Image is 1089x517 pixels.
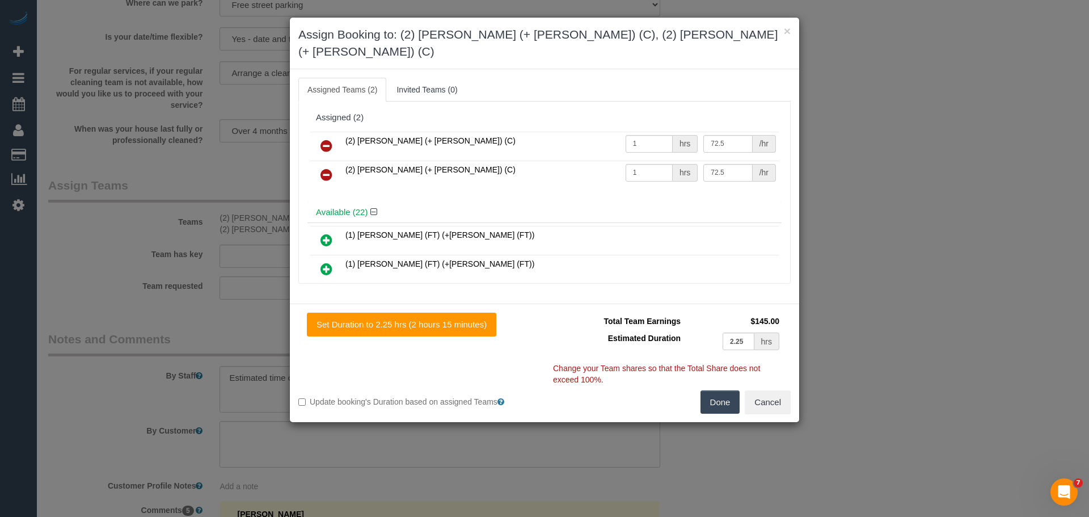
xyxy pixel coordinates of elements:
div: hrs [754,333,779,350]
a: Invited Teams (0) [387,78,466,102]
span: (1) [PERSON_NAME] (FT) (+[PERSON_NAME] (FT)) [345,259,534,268]
span: (2) [PERSON_NAME] (+ [PERSON_NAME]) (C) [345,136,516,145]
iframe: Intercom live chat [1050,478,1078,506]
button: Set Duration to 2.25 hrs (2 hours 15 minutes) [307,313,496,337]
label: Update booking's Duration based on assigned Teams [298,396,536,407]
span: (2) [PERSON_NAME] (+ [PERSON_NAME]) (C) [345,165,516,174]
div: /hr [753,135,776,153]
td: $145.00 [683,313,782,330]
td: Total Team Earnings [553,313,683,330]
div: hrs [673,135,698,153]
div: hrs [673,164,698,182]
h4: Available (22) [316,208,773,217]
div: /hr [753,164,776,182]
button: × [784,25,791,37]
div: Assigned (2) [316,113,773,123]
h3: Assign Booking to: (2) [PERSON_NAME] (+ [PERSON_NAME]) (C), (2) [PERSON_NAME] (+ [PERSON_NAME]) (C) [298,26,791,60]
button: Done [700,390,740,414]
button: Cancel [745,390,791,414]
a: Assigned Teams (2) [298,78,386,102]
span: Estimated Duration [608,334,681,343]
span: (1) [PERSON_NAME] (FT) (+[PERSON_NAME] (FT)) [345,230,534,239]
input: Update booking's Duration based on assigned Teams [298,398,306,406]
span: 7 [1074,478,1083,487]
